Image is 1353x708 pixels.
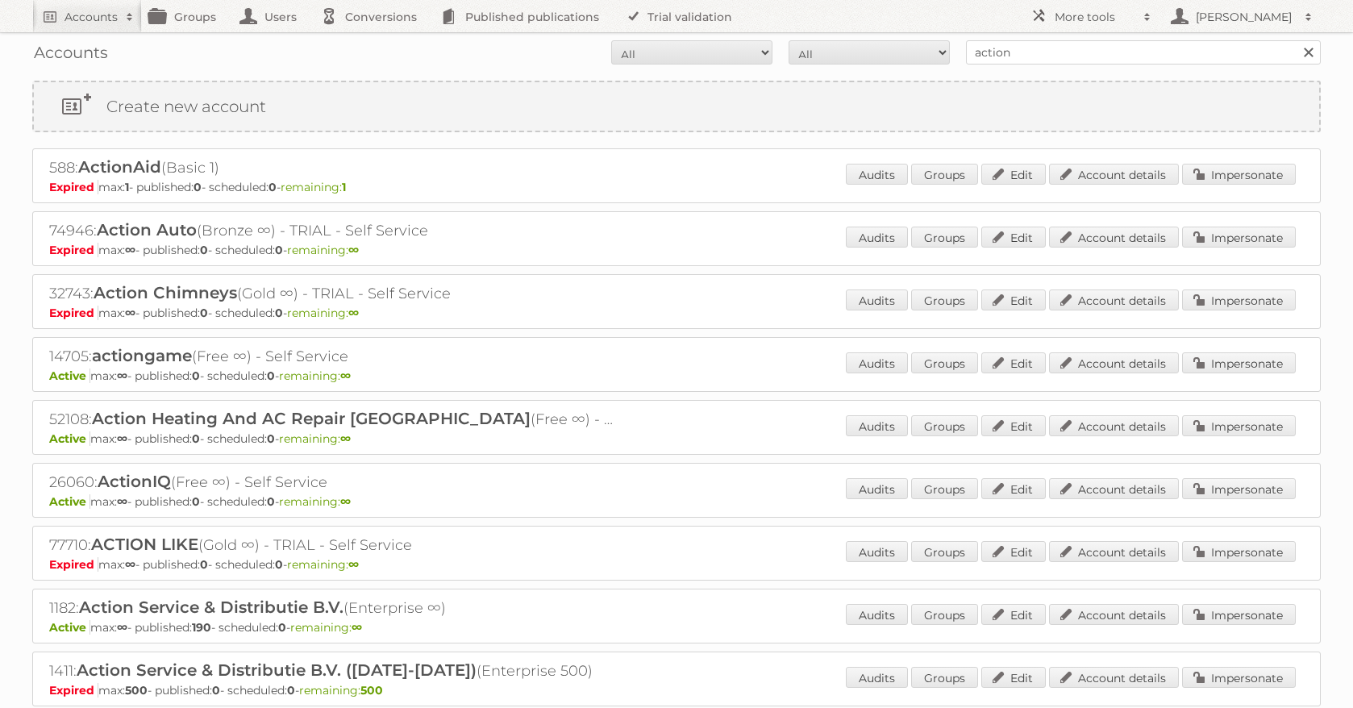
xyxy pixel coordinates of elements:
[49,557,1304,572] p: max: - published: - scheduled: -
[1182,667,1296,688] a: Impersonate
[49,306,98,320] span: Expired
[200,243,208,257] strong: 0
[846,604,908,625] a: Audits
[79,598,343,617] span: Action Service & Distributie B.V.
[49,283,614,304] h2: 32743: (Gold ∞) - TRIAL - Self Service
[49,660,614,681] h2: 1411: (Enterprise 500)
[278,620,286,635] strong: 0
[1182,227,1296,248] a: Impersonate
[1182,164,1296,185] a: Impersonate
[49,431,90,446] span: Active
[981,541,1046,562] a: Edit
[49,557,98,572] span: Expired
[981,289,1046,310] a: Edit
[49,346,614,367] h2: 14705: (Free ∞) - Self Service
[117,369,127,383] strong: ∞
[1049,415,1179,436] a: Account details
[91,535,198,554] span: ACTION LIKE
[94,283,237,302] span: Action Chimneys
[911,604,978,625] a: Groups
[49,494,90,509] span: Active
[125,683,148,698] strong: 500
[92,346,192,365] span: actiongame
[846,227,908,248] a: Audits
[846,415,908,436] a: Audits
[340,494,351,509] strong: ∞
[981,227,1046,248] a: Edit
[125,306,135,320] strong: ∞
[1192,9,1297,25] h2: [PERSON_NAME]
[49,243,1304,257] p: max: - published: - scheduled: -
[299,683,383,698] span: remaining:
[279,494,351,509] span: remaining:
[846,352,908,373] a: Audits
[49,494,1304,509] p: max: - published: - scheduled: -
[192,369,200,383] strong: 0
[287,306,359,320] span: remaining:
[212,683,220,698] strong: 0
[49,683,1304,698] p: max: - published: - scheduled: -
[77,660,477,680] span: Action Service & Distributie B.V. ([DATE]-[DATE])
[981,604,1046,625] a: Edit
[117,494,127,509] strong: ∞
[49,220,614,241] h2: 74946: (Bronze ∞) - TRIAL - Self Service
[49,472,614,493] h2: 26060: (Free ∞) - Self Service
[49,180,98,194] span: Expired
[1049,352,1179,373] a: Account details
[287,683,295,698] strong: 0
[49,598,614,618] h2: 1182: (Enterprise ∞)
[340,431,351,446] strong: ∞
[1182,604,1296,625] a: Impersonate
[287,557,359,572] span: remaining:
[981,415,1046,436] a: Edit
[846,541,908,562] a: Audits
[98,472,171,491] span: ActionIQ
[125,180,129,194] strong: 1
[911,478,978,499] a: Groups
[78,157,161,177] span: ActionAid
[65,9,118,25] h2: Accounts
[911,227,978,248] a: Groups
[981,352,1046,373] a: Edit
[287,243,359,257] span: remaining:
[1182,352,1296,373] a: Impersonate
[49,157,614,178] h2: 588: (Basic 1)
[981,478,1046,499] a: Edit
[1182,541,1296,562] a: Impersonate
[269,180,277,194] strong: 0
[49,620,90,635] span: Active
[290,620,362,635] span: remaining:
[981,667,1046,688] a: Edit
[911,541,978,562] a: Groups
[1182,289,1296,310] a: Impersonate
[192,494,200,509] strong: 0
[281,180,346,194] span: remaining:
[275,557,283,572] strong: 0
[49,243,98,257] span: Expired
[279,369,351,383] span: remaining:
[200,306,208,320] strong: 0
[49,369,1304,383] p: max: - published: - scheduled: -
[192,431,200,446] strong: 0
[1049,164,1179,185] a: Account details
[49,180,1304,194] p: max: - published: - scheduled: -
[117,431,127,446] strong: ∞
[34,82,1319,131] a: Create new account
[1049,478,1179,499] a: Account details
[92,409,531,428] span: Action Heating And AC Repair [GEOGRAPHIC_DATA]
[911,352,978,373] a: Groups
[267,494,275,509] strong: 0
[348,243,359,257] strong: ∞
[200,557,208,572] strong: 0
[49,369,90,383] span: Active
[911,667,978,688] a: Groups
[49,431,1304,446] p: max: - published: - scheduled: -
[192,620,211,635] strong: 190
[194,180,202,194] strong: 0
[125,243,135,257] strong: ∞
[49,409,614,430] h2: 52108: (Free ∞) - Self Service
[348,306,359,320] strong: ∞
[1055,9,1135,25] h2: More tools
[1049,604,1179,625] a: Account details
[275,306,283,320] strong: 0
